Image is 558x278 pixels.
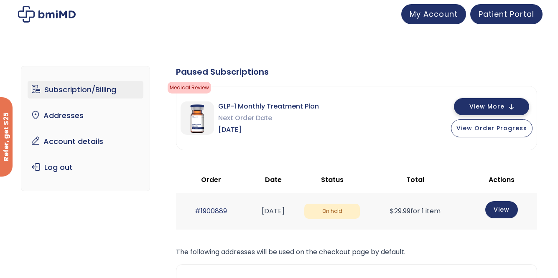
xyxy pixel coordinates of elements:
span: 29.99 [390,206,410,216]
span: Next Order Date [218,112,319,124]
a: Account details [28,133,143,150]
span: On hold [304,204,359,219]
a: #1900889 [195,206,227,216]
td: for 1 item [364,193,466,229]
a: Log out [28,159,143,176]
a: Subscription/Billing [28,81,143,99]
span: Total [406,175,424,184]
span: Order [201,175,221,184]
button: View Order Progress [451,119,533,137]
img: My account [18,6,76,23]
button: View More [454,98,529,115]
span: Patient Portal [479,9,534,19]
span: My Account [410,9,458,19]
div: Paused Subscriptions [176,66,537,78]
span: View Order Progress [456,124,527,132]
span: $ [390,206,394,216]
nav: Account pages [21,66,150,191]
a: View [485,201,518,218]
span: [DATE] [218,124,319,136]
span: View More [469,104,504,109]
span: Date [265,175,282,184]
p: The following addresses will be used on the checkout page by default. [176,246,537,258]
time: [DATE] [262,206,285,216]
span: Actions [489,175,515,184]
a: Patient Portal [470,4,543,24]
a: My Account [401,4,466,24]
a: Addresses [28,107,143,124]
span: Medical Review [168,82,211,94]
span: Status [321,175,344,184]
